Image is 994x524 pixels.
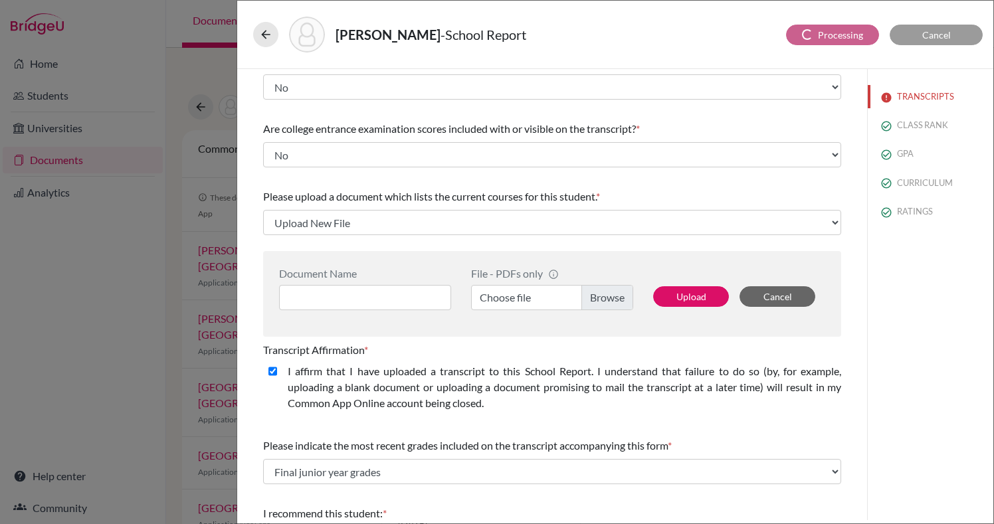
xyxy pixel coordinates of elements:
button: RATINGS [868,200,993,223]
div: File - PDFs only [471,267,633,280]
img: check_circle_outline-e4d4ac0f8e9136db5ab2.svg [881,207,892,218]
button: TRANSCRIPTS [868,85,993,108]
span: I recommend this student: [263,507,383,519]
span: Please upload a document which lists the current courses for this student. [263,190,596,203]
span: Are college entrance examination scores included with or visible on the transcript? [263,122,636,135]
button: Cancel [740,286,815,307]
strong: [PERSON_NAME] [336,27,441,43]
button: Upload [653,286,729,307]
span: - School Report [441,27,526,43]
img: check_circle_outline-e4d4ac0f8e9136db5ab2.svg [881,149,892,160]
button: CURRICULUM [868,171,993,195]
img: error-544570611efd0a2d1de9.svg [881,92,892,103]
span: Transcript Affirmation [263,343,364,356]
span: Please indicate the most recent grades included on the transcript accompanying this form [263,439,668,452]
div: Document Name [279,267,451,280]
button: CLASS RANK [868,114,993,137]
img: check_circle_outline-e4d4ac0f8e9136db5ab2.svg [881,121,892,131]
span: info [548,269,559,280]
label: Choose file [471,285,633,310]
label: I affirm that I have uploaded a transcript to this School Report. I understand that failure to do... [288,363,841,411]
img: check_circle_outline-e4d4ac0f8e9136db5ab2.svg [881,178,892,189]
button: GPA [868,142,993,165]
